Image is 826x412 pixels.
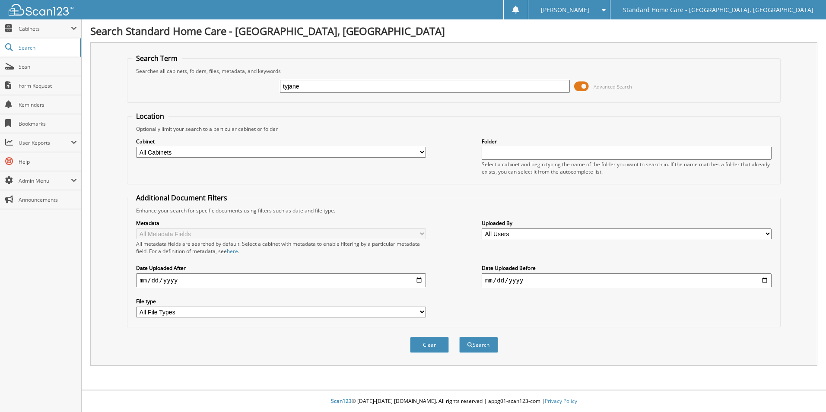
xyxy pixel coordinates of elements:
[19,196,77,203] span: Announcements
[132,207,776,214] div: Enhance your search for specific documents using filters such as date and file type.
[482,273,772,287] input: end
[19,120,77,127] span: Bookmarks
[482,264,772,272] label: Date Uploaded Before
[227,247,238,255] a: here
[19,177,71,184] span: Admin Menu
[19,25,71,32] span: Cabinets
[136,264,426,272] label: Date Uploaded After
[136,273,426,287] input: start
[90,24,817,38] h1: Search Standard Home Care - [GEOGRAPHIC_DATA], [GEOGRAPHIC_DATA]
[459,337,498,353] button: Search
[623,7,813,13] span: Standard Home Care - [GEOGRAPHIC_DATA], [GEOGRAPHIC_DATA]
[19,44,76,51] span: Search
[482,161,772,175] div: Select a cabinet and begin typing the name of the folder you want to search in. If the name match...
[132,111,168,121] legend: Location
[132,67,776,75] div: Searches all cabinets, folders, files, metadata, and keywords
[82,391,826,412] div: © [DATE]-[DATE] [DOMAIN_NAME]. All rights reserved | appg01-scan123-com |
[331,397,352,405] span: Scan123
[132,193,232,203] legend: Additional Document Filters
[19,63,77,70] span: Scan
[541,7,589,13] span: [PERSON_NAME]
[132,125,776,133] div: Optionally limit your search to a particular cabinet or folder
[136,138,426,145] label: Cabinet
[19,82,77,89] span: Form Request
[136,219,426,227] label: Metadata
[9,4,73,16] img: scan123-logo-white.svg
[19,101,77,108] span: Reminders
[545,397,577,405] a: Privacy Policy
[410,337,449,353] button: Clear
[482,219,772,227] label: Uploaded By
[482,138,772,145] label: Folder
[594,83,632,90] span: Advanced Search
[136,298,426,305] label: File type
[136,240,426,255] div: All metadata fields are searched by default. Select a cabinet with metadata to enable filtering b...
[19,139,71,146] span: User Reports
[19,158,77,165] span: Help
[132,54,182,63] legend: Search Term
